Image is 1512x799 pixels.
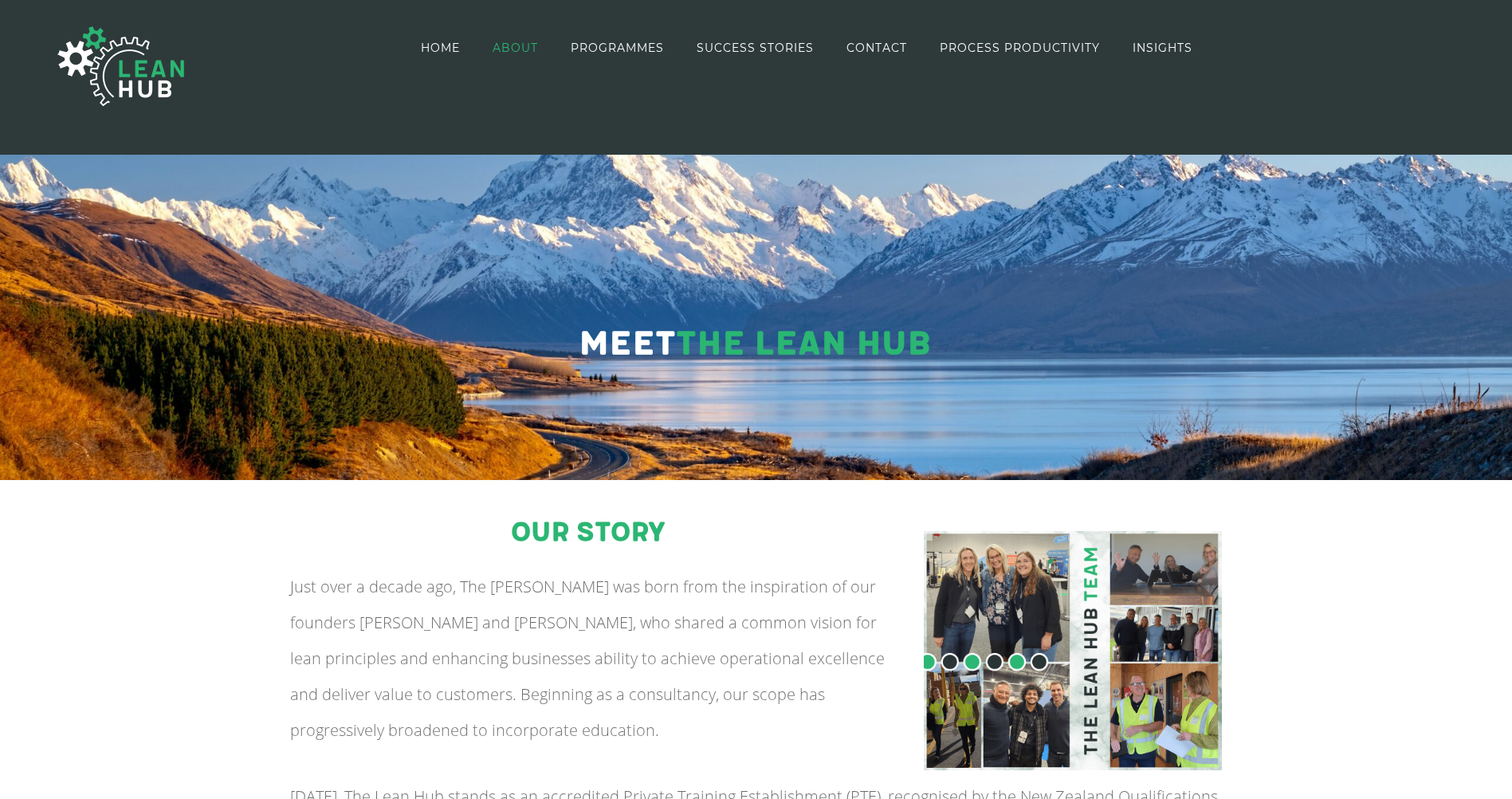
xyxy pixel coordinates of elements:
span: HOME [421,42,460,53]
span: SUCCESS STORIES [697,42,814,53]
a: ABOUT [493,2,538,93]
span: our story [511,517,665,549]
span: Meet [579,324,676,364]
span: Just over a decade ago, The [PERSON_NAME] was born from the inspiration of our founders [PERSON_N... [290,576,885,741]
span: INSIGHTS [1133,42,1192,53]
img: The Lean Hub | Optimising productivity with Lean Logo [41,10,201,123]
a: PROGRAMMES [571,2,664,93]
a: PROCESS PRODUCTIVITY [940,2,1100,93]
img: The Lean Hub Team vs 2 [924,531,1222,769]
span: PROGRAMMES [571,42,664,53]
a: SUCCESS STORIES [697,2,814,93]
a: CONTACT [846,2,907,93]
span: ABOUT [493,42,538,53]
nav: Main Menu [421,2,1192,93]
span: CONTACT [846,42,907,53]
a: INSIGHTS [1133,2,1192,93]
span: PROCESS PRODUCTIVITY [940,42,1100,53]
span: The Lean Hub [676,324,930,364]
a: HOME [421,2,460,93]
